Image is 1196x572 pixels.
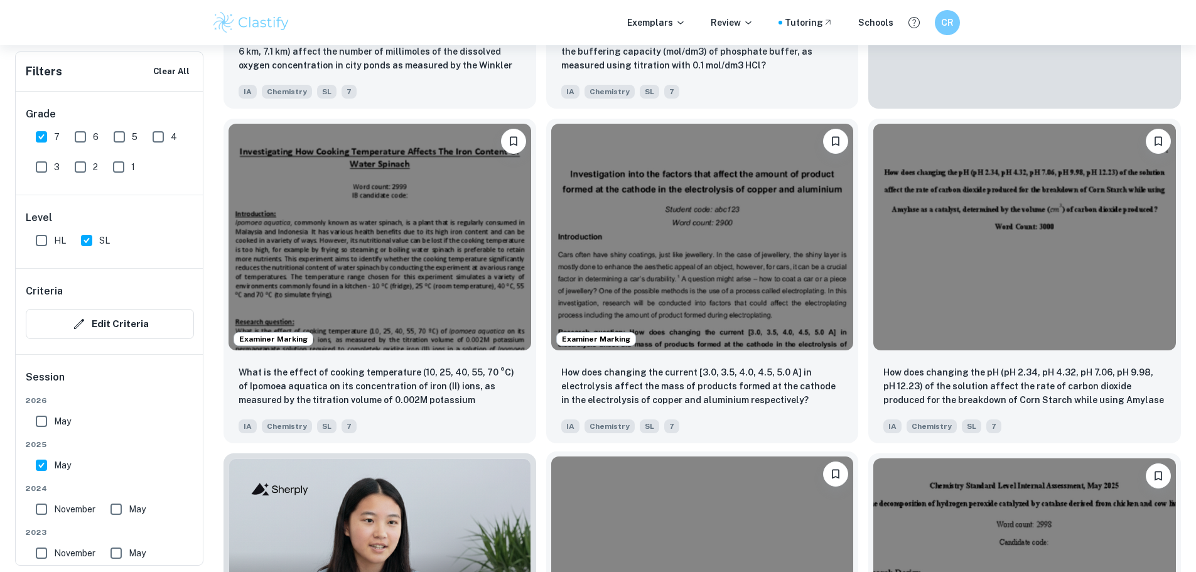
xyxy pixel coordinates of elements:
span: Chemistry [262,419,312,433]
p: How does the distance from the city centre (1.3 km, 3.1 km, 4.1 km, 6 km, 7.1 km) affect the numb... [239,31,521,73]
span: 7 [342,419,357,433]
span: 2023 [26,527,194,538]
p: Review [711,16,753,30]
span: 7 [664,419,679,433]
span: November [54,502,95,516]
span: IA [561,419,579,433]
h6: Criteria [26,284,63,299]
p: What is the effect of the temperature (30, 40, 50, 60, 70 °C) on the buffering capacity (mol/dm3)... [561,31,844,72]
span: Chemistry [585,85,635,99]
span: SL [962,419,981,433]
span: IA [883,419,902,433]
h6: Grade [26,107,194,122]
span: HL [54,234,66,247]
span: 7 [342,85,357,99]
span: 2025 [26,439,194,450]
p: What is the effect of cooking temperature (10, 25, 40, 55, 70 °C) of Ipomoea aquatica on its conc... [239,365,521,408]
a: Examiner MarkingBookmarkWhat is the effect of cooking temperature (10, 25, 40, 55, 70 °C) of Ipom... [224,119,536,443]
span: SL [640,419,659,433]
img: Chemistry IA example thumbnail: How does changing the pH (pH 2.34, pH 4. [873,124,1176,350]
span: IA [239,419,257,433]
span: November [54,546,95,560]
button: Help and Feedback [903,12,925,33]
span: 7 [54,130,60,144]
span: 6 [93,130,99,144]
button: Edit Criteria [26,309,194,339]
h6: Level [26,210,194,225]
span: IA [561,85,579,99]
span: May [54,458,71,472]
span: 2024 [26,483,194,494]
button: Bookmark [823,129,848,154]
span: 1 [131,160,135,174]
a: BookmarkHow does changing the pH (pH 2.34, pH 4.32, pH 7.06, pH 9.98, pH 12.23) of the solution a... [868,119,1181,443]
button: Bookmark [1146,129,1171,154]
span: SL [317,85,337,99]
span: SL [99,234,110,247]
span: Chemistry [262,85,312,99]
button: Bookmark [823,461,848,487]
button: Clear All [150,62,193,81]
p: Exemplars [627,16,686,30]
img: Chemistry IA example thumbnail: What is the effect of cooking temperatur [229,124,531,350]
p: How does changing the current [3.0, 3.5, 4.0, 4.5, 5.0 A] in electrolysis affect the mass of prod... [561,365,844,407]
span: May [129,546,146,560]
span: SL [317,419,337,433]
button: CR [935,10,960,35]
h6: Filters [26,63,62,80]
span: Examiner Marking [234,333,313,345]
p: How does changing the pH (pH 2.34, pH 4.32, pH 7.06, pH 9.98, pH 12.23) of the solution affect th... [883,365,1166,408]
h6: CR [940,16,954,30]
a: Tutoring [785,16,833,30]
span: Chemistry [907,419,957,433]
span: 7 [664,85,679,99]
span: SL [640,85,659,99]
span: 5 [132,130,137,144]
span: Examiner Marking [557,333,635,345]
span: May [54,414,71,428]
span: 2 [93,160,98,174]
span: IA [239,85,257,99]
button: Bookmark [1146,463,1171,488]
h6: Session [26,370,194,395]
span: Chemistry [585,419,635,433]
span: 4 [171,130,177,144]
img: Chemistry IA example thumbnail: How does changing the current [3.0, 3.5, [551,124,854,350]
span: 3 [54,160,60,174]
span: 7 [986,419,1001,433]
span: 2026 [26,395,194,406]
a: Examiner MarkingBookmarkHow does changing the current [3.0, 3.5, 4.0, 4.5, 5.0 A] in electrolysis... [546,119,859,443]
span: May [129,502,146,516]
img: Clastify logo [212,10,291,35]
a: Schools [858,16,893,30]
button: Bookmark [501,129,526,154]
